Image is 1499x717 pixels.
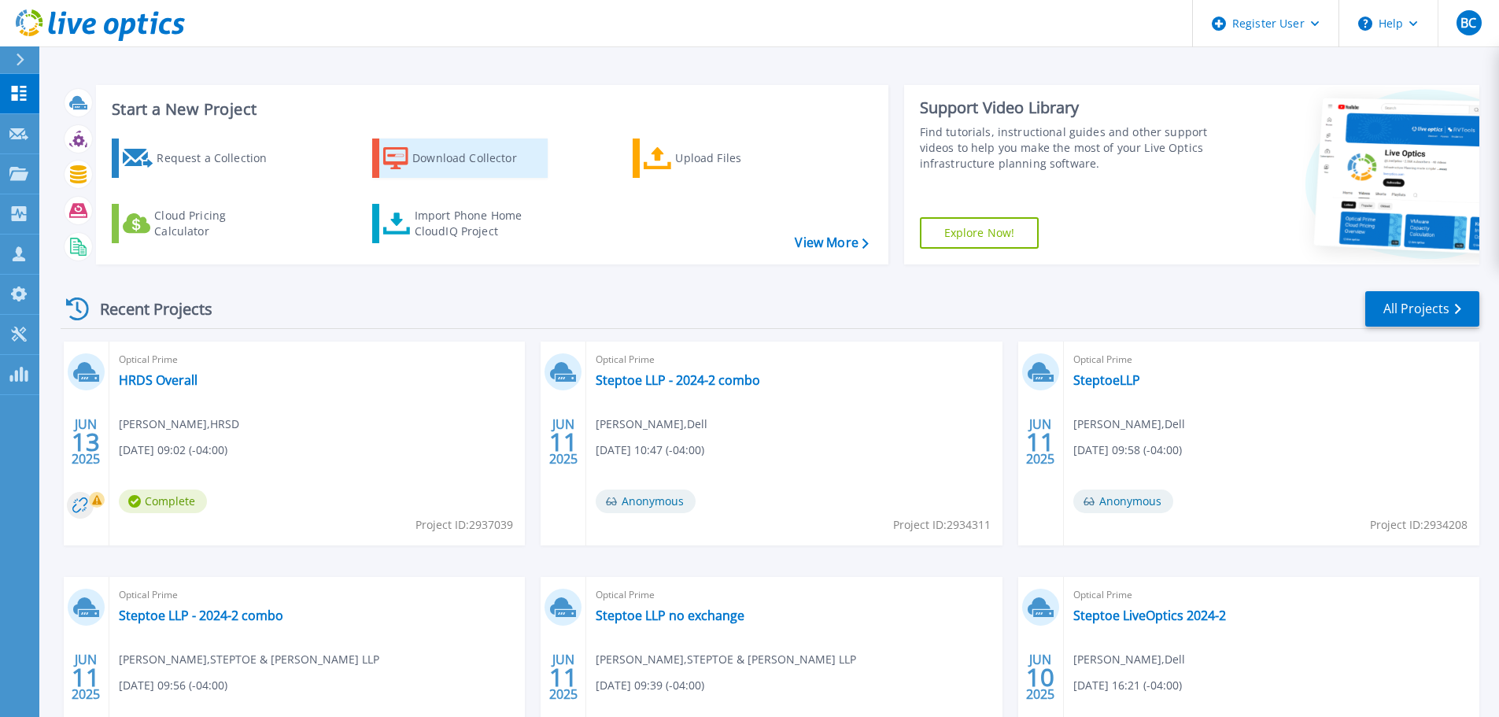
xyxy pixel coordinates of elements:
[1025,413,1055,471] div: JUN 2025
[112,139,287,178] a: Request a Collection
[154,208,280,239] div: Cloud Pricing Calculator
[1073,651,1185,668] span: [PERSON_NAME] , Dell
[596,490,696,513] span: Anonymous
[415,208,537,239] div: Import Phone Home CloudIQ Project
[1073,372,1140,388] a: SteptoeLLP
[1073,586,1470,604] span: Optical Prime
[548,413,578,471] div: JUN 2025
[112,101,868,118] h3: Start a New Project
[549,435,578,449] span: 11
[157,142,282,174] div: Request a Collection
[596,416,707,433] span: [PERSON_NAME] , Dell
[1073,490,1173,513] span: Anonymous
[1073,351,1470,368] span: Optical Prime
[596,608,744,623] a: Steptoe LLP no exchange
[119,490,207,513] span: Complete
[119,416,239,433] span: [PERSON_NAME] , HRSD
[1073,677,1182,694] span: [DATE] 16:21 (-04:00)
[795,235,868,250] a: View More
[920,124,1213,172] div: Find tutorials, instructional guides and other support videos to help you make the most of your L...
[1025,649,1055,706] div: JUN 2025
[412,142,538,174] div: Download Collector
[633,139,808,178] a: Upload Files
[119,442,227,459] span: [DATE] 09:02 (-04:00)
[596,651,856,668] span: [PERSON_NAME] , STEPTOE & [PERSON_NAME] LLP
[549,671,578,684] span: 11
[1460,17,1476,29] span: BC
[596,351,992,368] span: Optical Prime
[61,290,234,328] div: Recent Projects
[1026,435,1054,449] span: 11
[119,372,198,388] a: HRDS Overall
[1073,608,1226,623] a: Steptoe LiveOptics 2024-2
[71,413,101,471] div: JUN 2025
[596,677,704,694] span: [DATE] 09:39 (-04:00)
[119,677,227,694] span: [DATE] 09:56 (-04:00)
[119,351,515,368] span: Optical Prime
[920,217,1039,249] a: Explore Now!
[72,435,100,449] span: 13
[1365,291,1479,327] a: All Projects
[71,649,101,706] div: JUN 2025
[548,649,578,706] div: JUN 2025
[72,671,100,684] span: 11
[415,516,513,534] span: Project ID: 2937039
[596,372,760,388] a: Steptoe LLP - 2024-2 combo
[1073,416,1185,433] span: [PERSON_NAME] , Dell
[1073,442,1182,459] span: [DATE] 09:58 (-04:00)
[893,516,991,534] span: Project ID: 2934311
[596,586,992,604] span: Optical Prime
[119,608,283,623] a: Steptoe LLP - 2024-2 combo
[119,651,379,668] span: [PERSON_NAME] , STEPTOE & [PERSON_NAME] LLP
[1370,516,1468,534] span: Project ID: 2934208
[596,442,704,459] span: [DATE] 10:47 (-04:00)
[675,142,801,174] div: Upload Files
[119,586,515,604] span: Optical Prime
[372,139,548,178] a: Download Collector
[920,98,1213,118] div: Support Video Library
[112,204,287,243] a: Cloud Pricing Calculator
[1026,671,1054,684] span: 10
